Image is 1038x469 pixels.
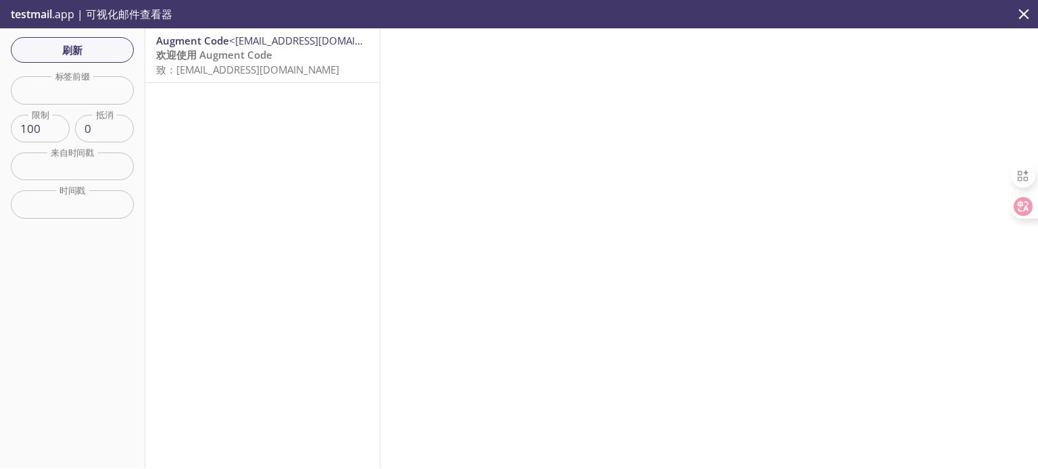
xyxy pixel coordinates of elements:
[11,7,52,22] font: testmail
[145,28,380,83] nav: 电子邮件
[156,48,272,61] font: 欢迎使用 Augment Code
[145,28,380,82] div: Augment Code<[EMAIL_ADDRESS][DOMAIN_NAME]>欢迎使用 Augment Code致：[EMAIL_ADDRESS][DOMAIN_NAME]
[62,43,82,57] font: 刷新
[156,63,176,76] font: 致：
[156,34,229,47] font: Augment Code
[52,7,172,22] font: .app | 可视化邮件查看器
[11,37,134,63] button: 刷新
[229,34,404,47] font: <[EMAIL_ADDRESS][DOMAIN_NAME]>
[176,63,339,76] font: [EMAIL_ADDRESS][DOMAIN_NAME]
